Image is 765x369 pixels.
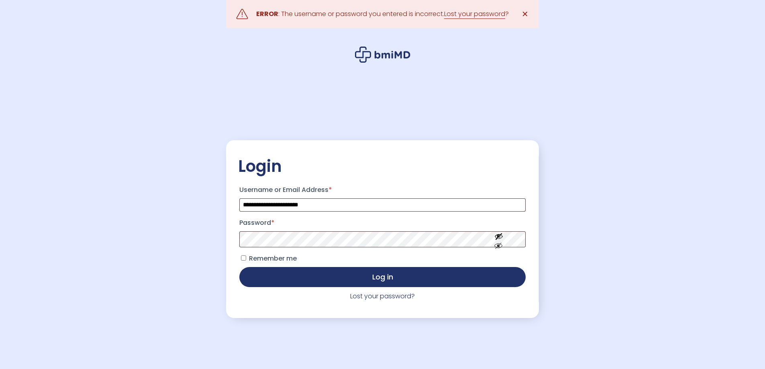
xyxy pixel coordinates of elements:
button: Show password [476,225,521,253]
input: Remember me [241,255,246,261]
label: Password [239,216,526,229]
strong: ERROR [256,9,278,18]
button: Log in [239,267,526,287]
label: Username or Email Address [239,183,526,196]
span: ✕ [522,8,528,20]
h2: Login [238,156,527,176]
span: Remember me [249,254,297,263]
div: : The username or password you entered is incorrect. ? [256,8,509,20]
a: Lost your password? [350,292,415,301]
a: ✕ [517,6,533,22]
a: Lost your password [444,9,505,19]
